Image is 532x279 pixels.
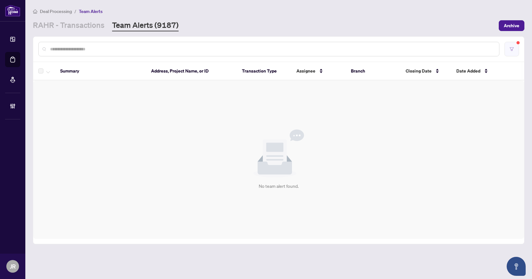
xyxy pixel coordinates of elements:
span: filter [510,47,514,51]
div: No team alert found. [259,183,299,190]
th: Branch [346,62,400,80]
span: home [33,9,37,14]
th: Transaction Type [237,62,291,80]
a: RAHR - Transactions [33,20,104,31]
button: Open asap [507,257,526,276]
th: Assignee [291,62,346,80]
button: filter [504,42,519,56]
span: Assignee [296,67,315,74]
img: logo [5,5,20,16]
li: / [74,8,76,15]
th: Closing Date [401,62,452,80]
th: Address, Project Name, or ID [146,62,237,80]
a: Team Alerts (9187) [112,20,179,31]
th: Date Added [451,62,517,80]
span: Archive [504,21,519,31]
th: Summary [55,62,146,80]
span: Deal Processing [40,9,72,14]
span: Date Added [456,67,480,74]
img: Null State Icon [253,130,304,178]
span: Closing Date [406,67,432,74]
span: Team Alerts [79,9,103,14]
button: Archive [499,20,524,31]
span: JR [10,262,16,271]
